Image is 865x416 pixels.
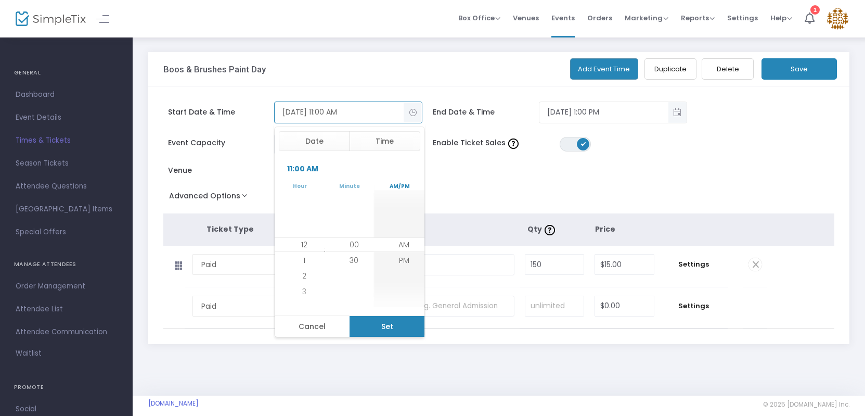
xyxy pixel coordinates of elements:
span: Order Management [16,280,117,293]
button: Delete [702,58,754,80]
div: 1 [810,5,820,15]
span: Qty [527,224,558,234]
button: Toggle popup [404,102,422,123]
span: Times & Tickets [16,134,117,147]
span: Reports [681,13,715,23]
h4: MANAGE ATTENDEES [14,254,119,275]
span: ON [581,141,586,146]
span: Box Office [458,13,500,23]
span: Enable Ticket Sales [433,137,560,148]
h4: GENERAL [14,62,119,83]
input: Select date & time [539,104,668,121]
input: Select date & time [275,104,404,121]
span: Attendee Questions [16,180,117,193]
span: Social [16,402,117,416]
h4: PROMOTE [14,377,119,398]
span: End Date & Time [433,107,539,118]
a: [DOMAIN_NAME] [148,399,199,408]
span: Attendee List [16,302,117,316]
img: question-mark [508,138,519,149]
button: Save [761,58,837,80]
button: Add Event Time [570,58,639,80]
span: Marketing [625,13,668,23]
span: Special Offers [16,225,117,239]
img: question-mark [545,225,555,235]
h3: Boos & Brushes Paint Day [163,64,266,74]
span: Attendee Communication [16,325,117,339]
button: Duplicate [644,58,696,80]
span: © 2025 [DOMAIN_NAME] Inc. [763,400,849,409]
input: Price [595,255,654,274]
span: Events [551,5,575,31]
span: Settings [727,5,758,31]
span: Start Date & Time [168,107,274,118]
span: Paid [201,259,289,270]
span: Event Details [16,111,117,124]
button: Toggle popup [668,102,687,123]
span: Waitlist [16,348,42,359]
span: Event Capacity [168,137,274,148]
button: Advanced Options [163,188,257,207]
span: Paid [201,301,289,311]
span: Help [770,13,792,23]
span: Season Tickets [16,157,117,170]
span: Settings [665,259,722,270]
span: Settings [665,301,722,311]
span: Venue [168,165,274,176]
span: Dashboard [16,88,117,102]
span: Price [595,224,615,234]
span: Orders [587,5,612,31]
span: Venues [513,5,539,31]
span: [GEOGRAPHIC_DATA] Items [16,203,117,216]
input: unlimited [525,296,584,316]
input: Price [595,296,654,316]
span: Ticket Type [206,224,254,234]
